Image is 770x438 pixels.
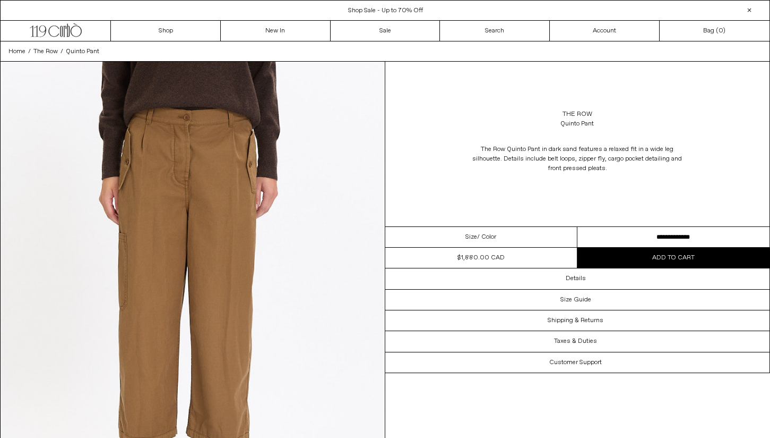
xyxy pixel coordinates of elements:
span: Add to cart [652,254,695,262]
span: / [60,47,63,56]
a: Search [440,21,550,41]
span: ) [719,26,725,36]
span: / Color [477,232,496,242]
div: $1,880.00 CAD [457,253,505,263]
p: The Row Quinto Pant in dark sand features a relaxed fit in a wide leg silhouette. Details include... [471,139,684,179]
a: Sale [331,21,440,41]
h3: Shipping & Returns [548,317,603,324]
a: The Row [563,109,592,119]
a: Bag () [660,21,769,41]
span: 0 [719,27,723,35]
h3: Customer Support [549,359,602,366]
h3: Details [566,275,586,282]
a: Account [550,21,660,41]
h3: Size Guide [560,296,591,304]
a: Home [8,47,25,56]
span: / [28,47,31,56]
a: The Row [33,47,58,56]
a: Shop [111,21,221,41]
a: Shop Sale - Up to 70% Off [348,6,423,15]
h3: Taxes & Duties [554,338,597,345]
span: Size [465,232,477,242]
button: Add to cart [577,248,769,268]
a: New In [221,21,331,41]
a: Quinto Pant [66,47,99,56]
div: Quinto Pant [560,119,594,129]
